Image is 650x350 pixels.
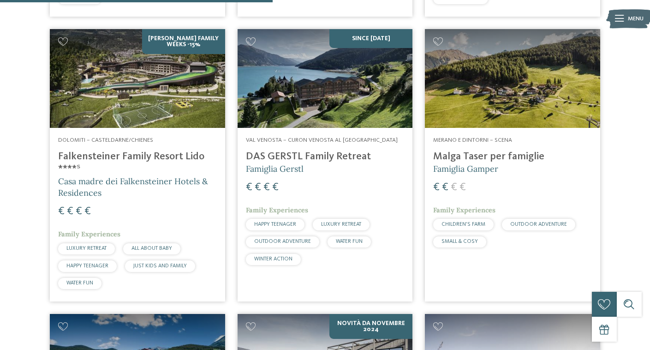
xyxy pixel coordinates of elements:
span: € [255,182,261,193]
span: Family Experiences [58,230,120,238]
span: € [76,206,82,217]
span: € [84,206,91,217]
h4: Malga Taser per famiglie [433,151,592,163]
span: € [459,182,466,193]
span: € [272,182,279,193]
a: Cercate un hotel per famiglie? Qui troverete solo i migliori! [PERSON_NAME] Family Weeks -15% Dol... [50,29,225,302]
span: HAPPY TEENAGER [66,263,108,269]
span: OUTDOOR ADVENTURE [510,222,567,227]
span: SMALL & COSY [441,239,478,244]
span: HAPPY TEENAGER [254,222,296,227]
h4: Falkensteiner Family Resort Lido ****ˢ [58,151,217,175]
span: Dolomiti – Casteldarne/Chienes [58,137,153,143]
span: WATER FUN [336,239,363,244]
span: Casa madre dei Falkensteiner Hotels & Residences [58,176,208,198]
span: LUXURY RETREAT [66,246,107,251]
span: WATER FUN [66,280,93,286]
span: € [442,182,448,193]
span: Val Venosta – Curon Venosta al [GEOGRAPHIC_DATA] [246,137,398,143]
span: Family Experiences [246,206,308,214]
span: LUXURY RETREAT [321,222,361,227]
a: Cercate un hotel per famiglie? Qui troverete solo i migliori! SINCE [DATE] Val Venosta – Curon Ve... [238,29,413,302]
span: OUTDOOR ADVENTURE [254,239,311,244]
span: ALL ABOUT BABY [131,246,172,251]
img: Cercate un hotel per famiglie? Qui troverete solo i migliori! [50,29,225,127]
h4: DAS GERSTL Family Retreat [246,151,405,163]
span: CHILDREN’S FARM [441,222,485,227]
img: Cercate un hotel per famiglie? Qui troverete solo i migliori! [425,29,600,127]
span: € [433,182,440,193]
span: € [67,206,73,217]
span: JUST KIDS AND FAMILY [133,263,187,269]
span: € [263,182,270,193]
img: Cercate un hotel per famiglie? Qui troverete solo i migliori! [238,29,413,127]
a: Cercate un hotel per famiglie? Qui troverete solo i migliori! Merano e dintorni – Scena Malga Tas... [425,29,600,302]
span: € [451,182,457,193]
span: Famiglia Gerstl [246,163,304,174]
span: € [58,206,65,217]
span: Merano e dintorni – Scena [433,137,512,143]
span: Family Experiences [433,206,495,214]
span: Famiglia Gamper [433,163,498,174]
span: WINTER ACTION [254,256,292,262]
span: € [246,182,252,193]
